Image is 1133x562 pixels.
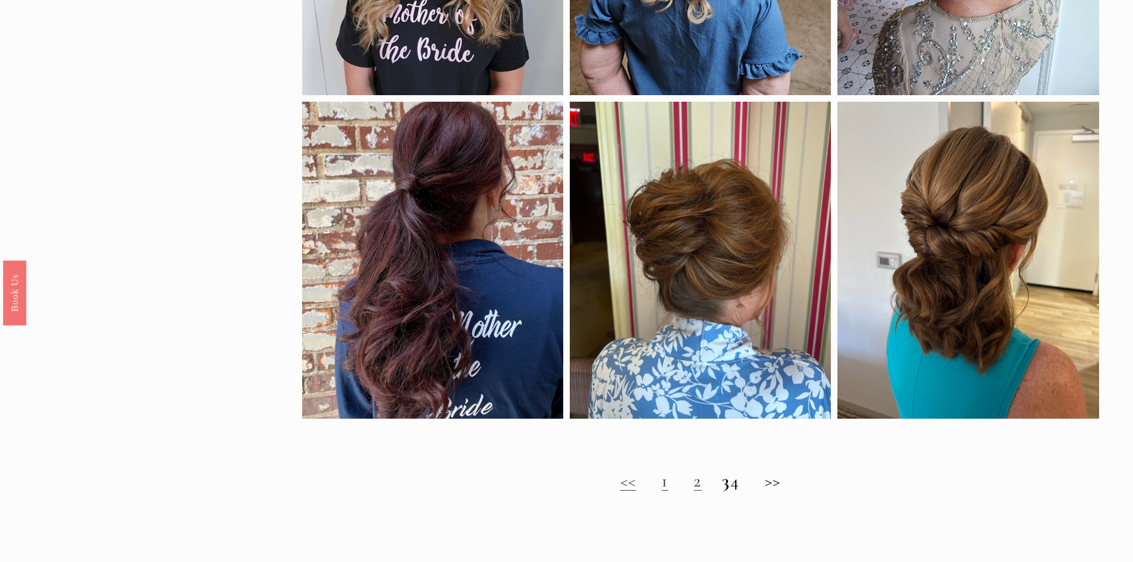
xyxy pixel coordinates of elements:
a: 1 [661,470,668,492]
h2: 4 >> [302,470,1099,492]
a: Book Us [3,260,26,325]
a: 2 [693,470,702,492]
strong: 3 [722,470,730,492]
a: << [620,470,636,492]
